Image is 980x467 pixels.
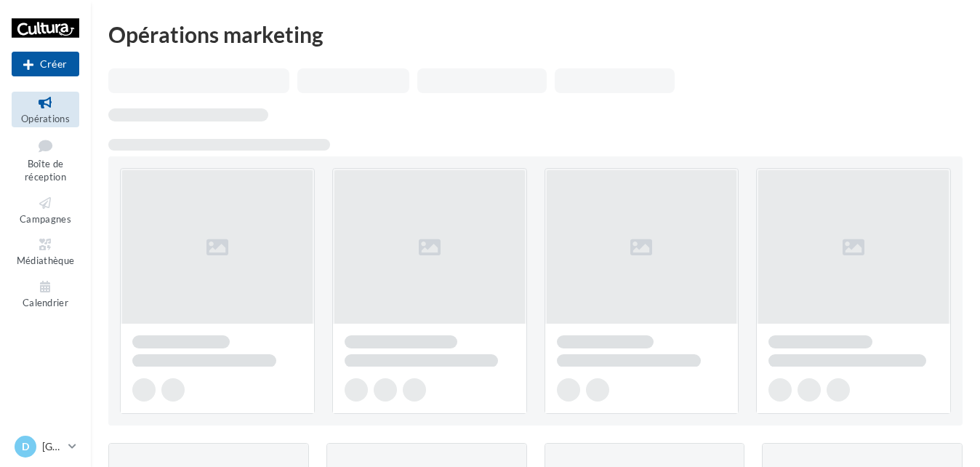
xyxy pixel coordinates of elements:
[22,439,29,454] span: D
[12,233,79,269] a: Médiathèque
[17,255,75,266] span: Médiathèque
[25,158,66,183] span: Boîte de réception
[108,23,963,45] div: Opérations marketing
[42,439,63,454] p: [GEOGRAPHIC_DATA]
[21,113,70,124] span: Opérations
[20,213,71,225] span: Campagnes
[12,52,79,76] button: Créer
[12,133,79,186] a: Boîte de réception
[23,297,68,308] span: Calendrier
[12,192,79,228] a: Campagnes
[12,92,79,127] a: Opérations
[12,276,79,311] a: Calendrier
[12,52,79,76] div: Nouvelle campagne
[12,433,79,460] a: D [GEOGRAPHIC_DATA]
